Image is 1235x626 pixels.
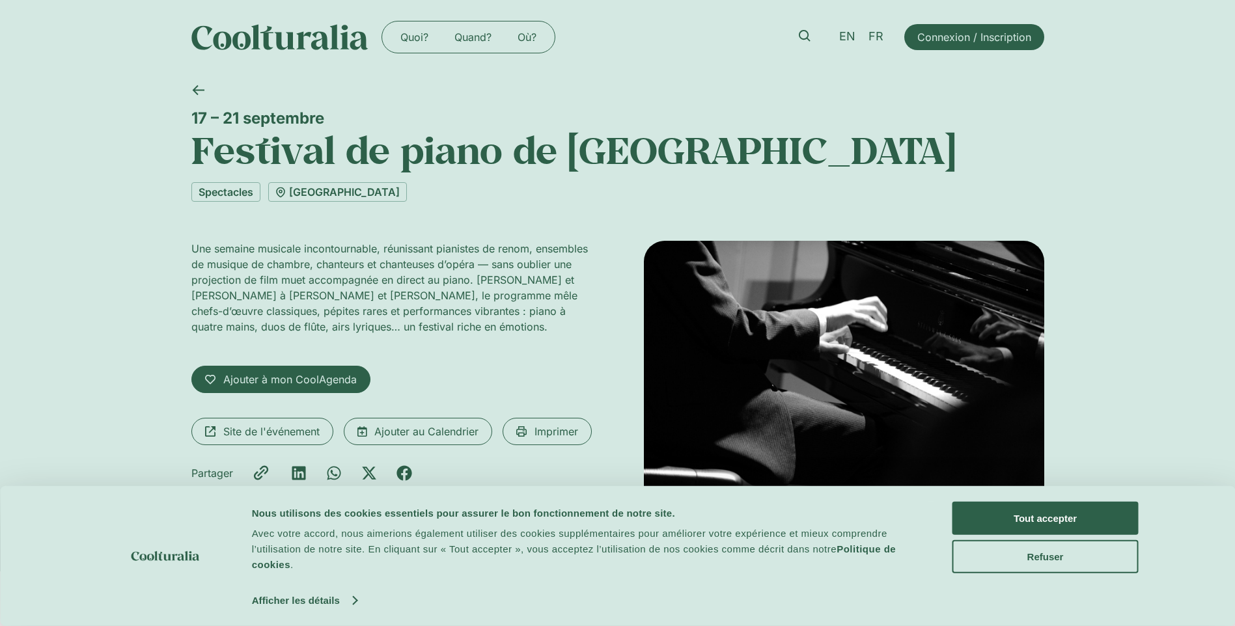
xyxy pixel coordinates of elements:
div: Nous utilisons des cookies essentiels pour assurer le bon fonctionnement de notre site. [252,505,923,521]
span: Imprimer [534,424,578,439]
div: Partager sur whatsapp [326,465,342,481]
div: Partager sur facebook [396,465,412,481]
span: FR [868,30,883,44]
a: Connexion / Inscription [904,24,1044,50]
a: [GEOGRAPHIC_DATA] [268,182,407,202]
a: FR [862,27,890,46]
a: Site de l'événement [191,418,333,445]
h1: Festival de piano de [GEOGRAPHIC_DATA] [191,128,1044,172]
a: Quoi? [387,27,441,48]
a: EN [833,27,862,46]
a: Ajouter au Calendrier [344,418,492,445]
p: Une semaine musicale incontournable, réunissant pianistes de renom, ensembles de musique de chamb... [191,241,592,334]
div: 17 – 21 septembre [191,109,1044,128]
span: . [290,559,294,570]
span: Ajouter au Calendrier [374,424,479,439]
nav: Menu [387,27,549,48]
a: Quand? [441,27,505,48]
img: logo [131,551,199,561]
span: Connexion / Inscription [917,29,1031,45]
span: Site de l'événement [223,424,320,439]
a: Où? [505,27,549,48]
span: EN [839,30,855,44]
a: Imprimer [503,418,592,445]
span: Avec votre accord, nous aimerions également utiliser des cookies supplémentaires pour améliorer v... [252,528,887,554]
span: Ajouter à mon CoolAgenda [223,372,357,387]
div: Partager sur linkedin [291,465,307,481]
div: Partager [191,465,233,481]
a: Afficher les détails [252,591,357,610]
img: Coolturalia - Festival de piano 2025 [644,241,1044,507]
div: Partager sur x-twitter [361,465,377,481]
a: Ajouter à mon CoolAgenda [191,366,370,393]
button: Refuser [952,539,1139,573]
button: Tout accepter [952,502,1139,535]
a: Spectacles [191,182,260,202]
